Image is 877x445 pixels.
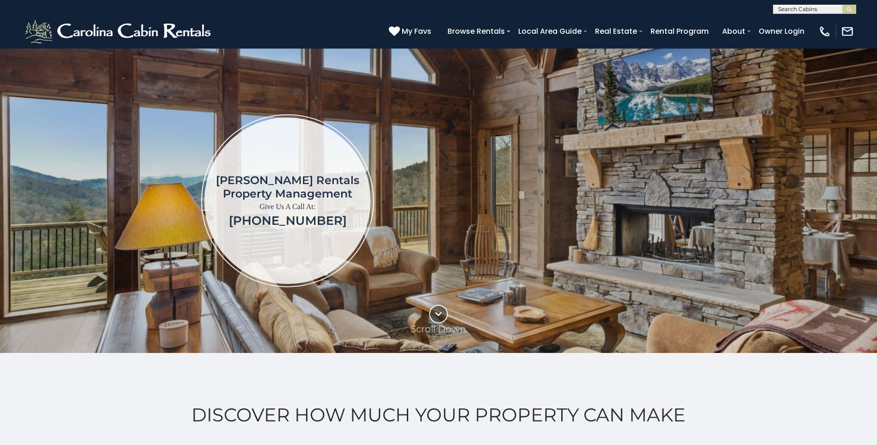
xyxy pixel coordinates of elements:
iframe: New Contact Form [523,76,825,325]
h1: [PERSON_NAME] Rentals Property Management [216,173,359,200]
a: Local Area Guide [514,23,586,39]
h2: Discover How Much Your Property Can Make [23,404,854,426]
a: Rental Program [646,23,713,39]
p: Scroll Down [411,323,466,334]
span: My Favs [402,25,431,37]
a: Browse Rentals [443,23,509,39]
a: My Favs [389,25,434,37]
img: mail-regular-white.png [841,25,854,38]
p: Give Us A Call At: [216,200,359,213]
img: White-1-2.png [23,18,215,45]
a: [PHONE_NUMBER] [229,213,347,228]
a: About [718,23,750,39]
a: Real Estate [590,23,642,39]
a: Owner Login [754,23,809,39]
img: phone-regular-white.png [818,25,831,38]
